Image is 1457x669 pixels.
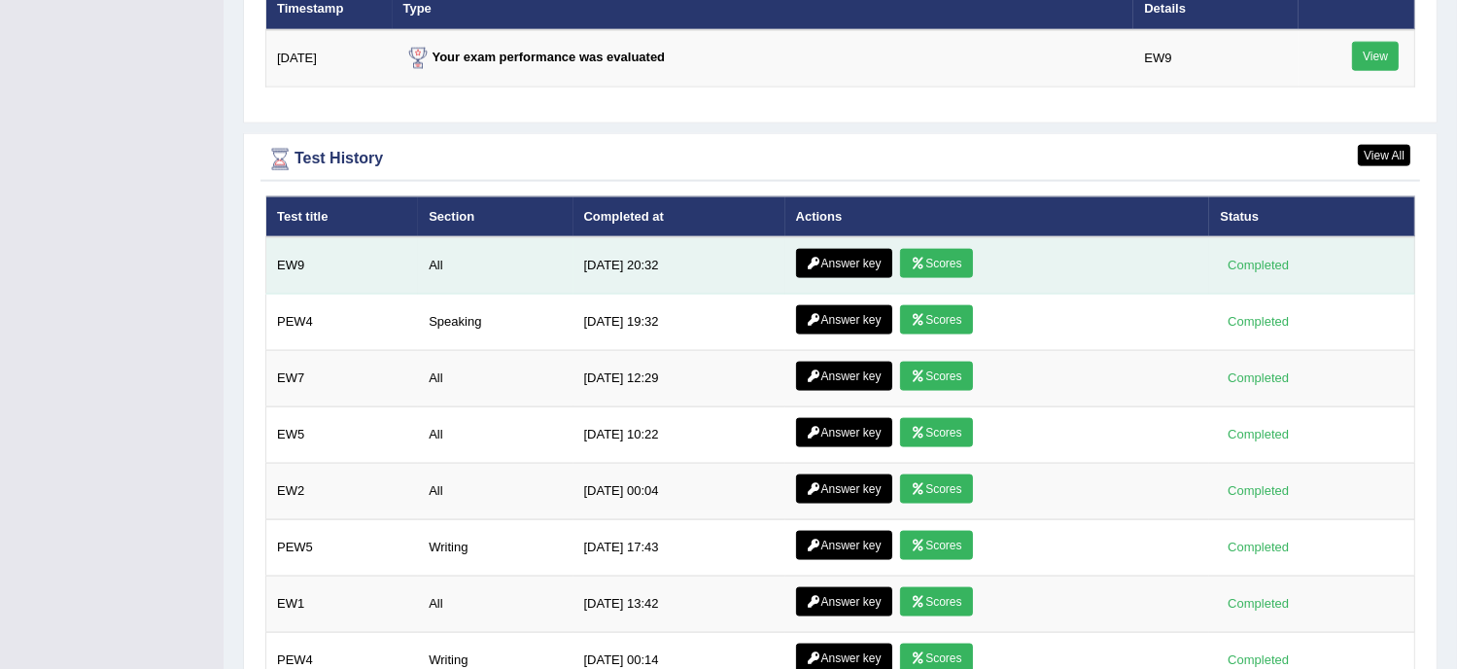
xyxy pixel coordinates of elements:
[900,305,972,334] a: Scores
[573,351,785,407] td: [DATE] 12:29
[573,520,785,577] td: [DATE] 17:43
[785,196,1210,237] th: Actions
[573,464,785,520] td: [DATE] 00:04
[573,407,785,464] td: [DATE] 10:22
[265,145,1415,174] div: Test History
[900,531,972,560] a: Scores
[418,295,572,351] td: Speaking
[796,531,892,560] a: Answer key
[573,295,785,351] td: [DATE] 19:32
[418,237,572,295] td: All
[796,587,892,616] a: Answer key
[266,196,419,237] th: Test title
[900,587,972,616] a: Scores
[900,418,972,447] a: Scores
[266,30,393,88] td: [DATE]
[418,196,572,237] th: Section
[796,362,892,391] a: Answer key
[266,295,419,351] td: PEW4
[418,577,572,633] td: All
[1133,30,1298,88] td: EW9
[266,464,419,520] td: EW2
[418,464,572,520] td: All
[796,305,892,334] a: Answer key
[418,351,572,407] td: All
[900,362,972,391] a: Scores
[266,407,419,464] td: EW5
[266,577,419,633] td: EW1
[573,577,785,633] td: [DATE] 13:42
[573,237,785,295] td: [DATE] 20:32
[1220,538,1296,558] div: Completed
[1220,425,1296,445] div: Completed
[266,237,419,295] td: EW9
[418,407,572,464] td: All
[1220,594,1296,615] div: Completed
[1220,312,1296,333] div: Completed
[796,249,892,278] a: Answer key
[266,351,419,407] td: EW7
[573,196,785,237] th: Completed at
[1220,256,1296,276] div: Completed
[418,520,572,577] td: Writing
[900,475,972,504] a: Scores
[1352,42,1399,71] a: View
[1220,369,1296,389] div: Completed
[1209,196,1414,237] th: Status
[403,50,666,64] strong: Your exam performance was evaluated
[900,249,972,278] a: Scores
[1358,145,1410,166] a: View All
[796,475,892,504] a: Answer key
[796,418,892,447] a: Answer key
[266,520,419,577] td: PEW5
[1220,481,1296,502] div: Completed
